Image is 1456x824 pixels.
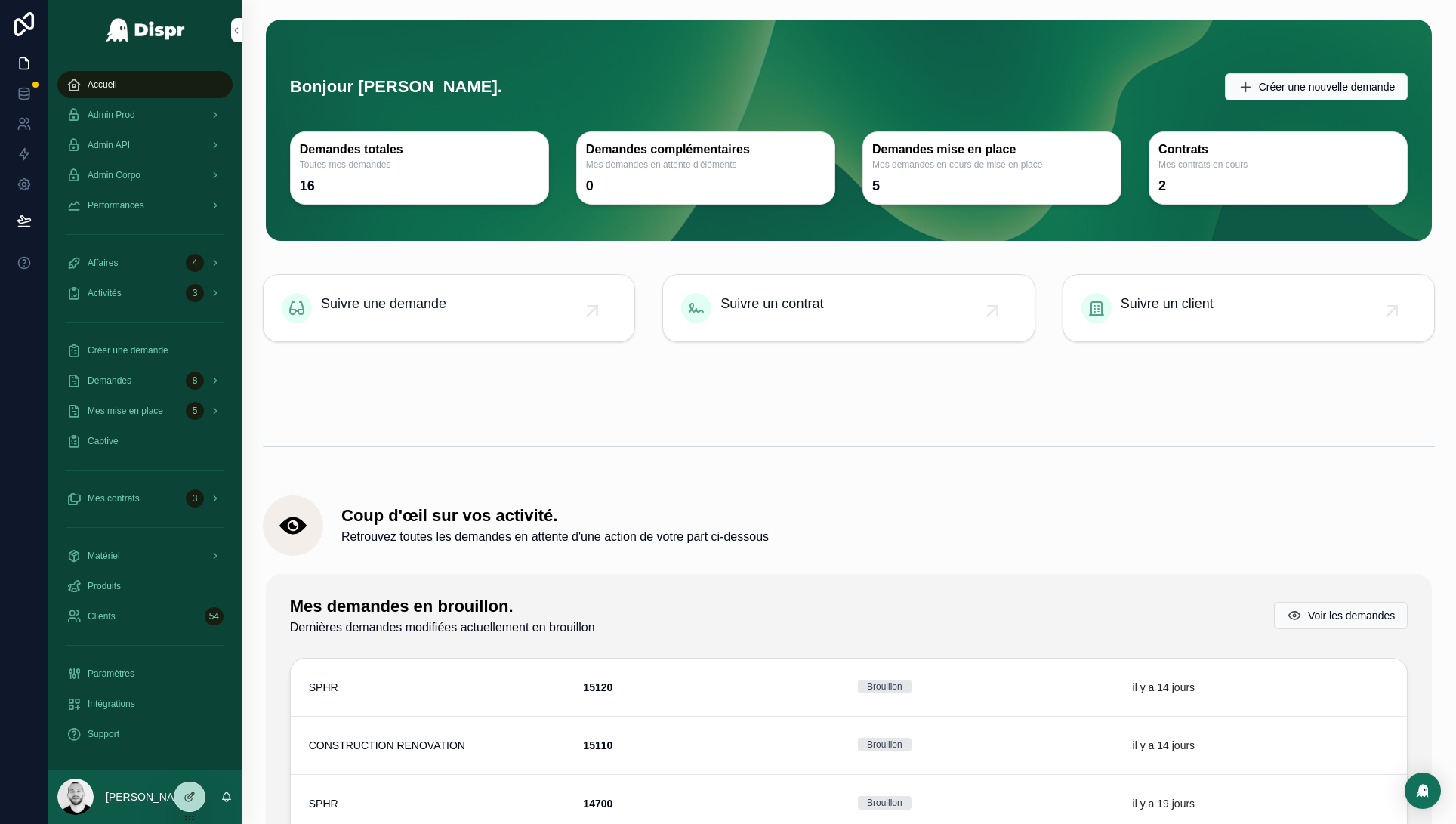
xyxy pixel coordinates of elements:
img: App logo [105,18,186,42]
span: Créer une demande [88,344,168,356]
a: Paramètres [57,660,233,687]
span: Support [88,728,119,740]
h1: Coup d'œil sur vos activité. [341,505,769,528]
a: Admin API [57,131,233,159]
div: 0 [586,177,594,195]
span: Admin Prod [88,109,135,121]
span: Clients [88,610,116,622]
div: 5 [186,402,204,420]
span: Affaires [88,257,118,269]
div: 16 [300,177,315,195]
button: Créer une nouvelle demande [1225,73,1408,100]
span: Mes contrats [88,492,140,505]
h3: Demandes totales [300,141,539,159]
span: Captive [88,435,119,447]
span: Admin API [88,139,130,151]
button: Voir les demandes [1274,602,1408,629]
span: Demandes [88,375,131,387]
span: Créer une nouvelle demande [1259,79,1396,94]
a: Matériel [57,542,233,569]
strong: 14700 [583,798,612,810]
span: Admin Corpo [88,169,140,181]
p: il y a 14 jours [1133,738,1195,753]
a: Suivre une demande [264,275,634,341]
p: [PERSON_NAME] [106,789,193,804]
div: 3 [186,284,204,302]
span: Matériel [88,550,120,562]
span: Suivre un contrat [720,293,823,314]
a: Produits [57,572,233,600]
div: 4 [186,254,204,272]
div: 2 [1158,177,1166,195]
span: Intégrations [88,698,135,710]
div: scrollable content [48,60,242,767]
a: Accueil [57,71,233,98]
span: Mes contrats en cours [1158,159,1398,171]
div: Brouillon [867,738,902,751]
a: Admin Prod [57,101,233,128]
p: il y a 14 jours [1133,680,1195,695]
span: Activités [88,287,122,299]
span: Voir les demandes [1308,608,1395,623]
span: Performances [88,199,144,211]
span: Mes mise en place [88,405,163,417]
span: CONSTRUCTION RENOVATION [309,738,465,753]
h3: Demandes mise en place [872,141,1112,159]
img: 35805-banner-empty.png [263,384,1435,385]
a: Demandes8 [57,367,233,394]
a: Suivre un client [1063,275,1434,341]
span: SPHR [309,680,338,695]
a: Affaires4 [57,249,233,276]
span: Dernières demandes modifiées actuellement en brouillon [290,619,595,637]
a: Activités3 [57,279,233,307]
span: Retrouvez toutes les demandes en attente d'une action de votre part ci-dessous [341,528,769,546]
h3: Demandes complémentaires [586,141,825,159]
p: il y a 19 jours [1133,796,1195,811]
div: Open Intercom Messenger [1405,773,1441,809]
span: Mes demandes en cours de mise en place [872,159,1112,171]
span: Suivre une demande [321,293,446,314]
a: Mes mise en place5 [57,397,233,424]
a: Suivre un contrat [663,275,1034,341]
span: Accueil [88,79,117,91]
strong: 15110 [583,739,612,751]
h1: Bonjour [PERSON_NAME]. [290,76,502,99]
strong: 15120 [583,681,612,693]
span: Produits [88,580,121,592]
a: Clients54 [57,603,233,630]
h1: Mes demandes en brouillon. [290,595,595,619]
a: Admin Corpo [57,162,233,189]
h3: Contrats [1158,141,1398,159]
span: Toutes mes demandes [300,159,539,171]
a: Intégrations [57,690,233,718]
div: Brouillon [867,796,902,810]
div: Brouillon [867,680,902,693]
div: 54 [205,607,224,625]
span: SPHR [309,796,338,811]
div: 8 [186,372,204,390]
a: Créer une demande [57,337,233,364]
a: Mes contrats3 [57,485,233,512]
a: Performances [57,192,233,219]
a: Support [57,721,233,748]
div: 3 [186,489,204,508]
span: Mes demandes en attente d'éléments [586,159,825,171]
a: Captive [57,427,233,455]
div: 5 [872,177,880,195]
span: Paramètres [88,668,134,680]
span: Suivre un client [1121,293,1214,314]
